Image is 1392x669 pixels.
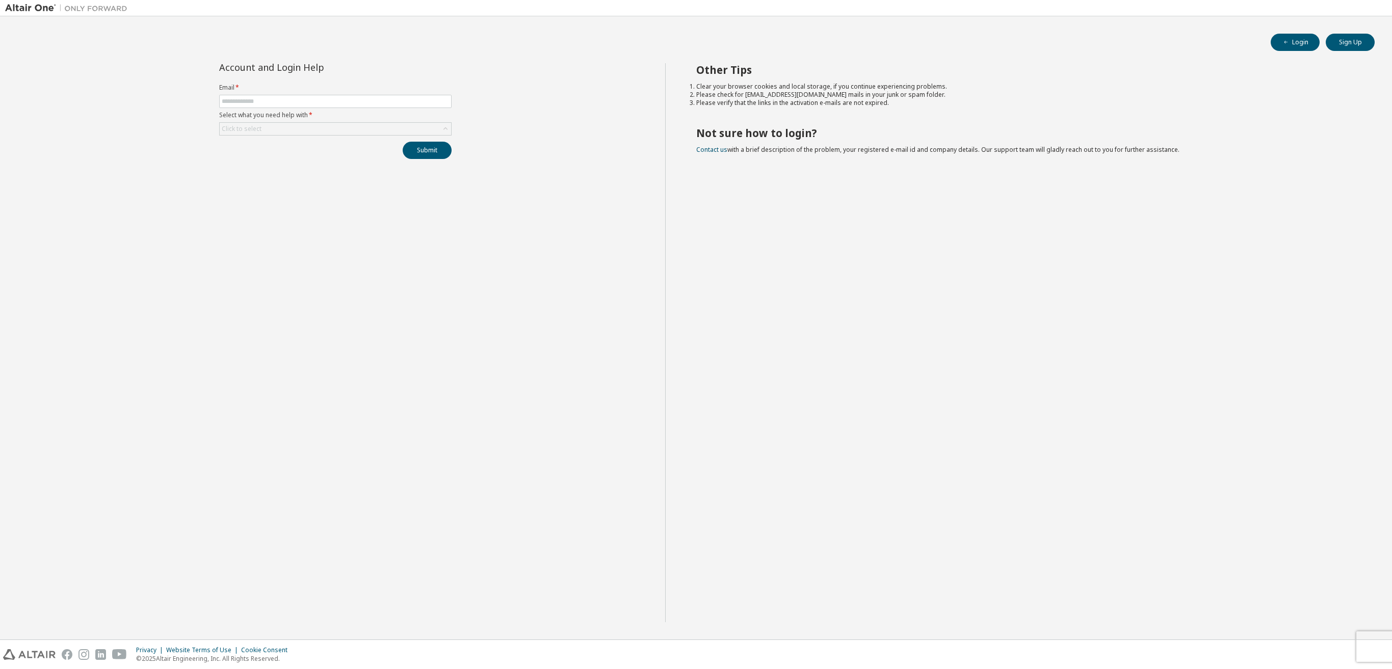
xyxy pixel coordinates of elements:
img: youtube.svg [112,649,127,660]
li: Please verify that the links in the activation e-mails are not expired. [696,99,1356,107]
h2: Other Tips [696,63,1356,76]
img: instagram.svg [78,649,89,660]
label: Email [219,84,452,92]
img: altair_logo.svg [3,649,56,660]
img: facebook.svg [62,649,72,660]
label: Select what you need help with [219,111,452,119]
div: Cookie Consent [241,646,294,654]
p: © 2025 Altair Engineering, Inc. All Rights Reserved. [136,654,294,663]
h2: Not sure how to login? [696,126,1356,140]
div: Privacy [136,646,166,654]
li: Please check for [EMAIL_ADDRESS][DOMAIN_NAME] mails in your junk or spam folder. [696,91,1356,99]
li: Clear your browser cookies and local storage, if you continue experiencing problems. [696,83,1356,91]
button: Login [1271,34,1320,51]
img: Altair One [5,3,133,13]
div: Website Terms of Use [166,646,241,654]
img: linkedin.svg [95,649,106,660]
div: Click to select [222,125,261,133]
a: Contact us [696,145,727,154]
div: Click to select [220,123,451,135]
button: Sign Up [1326,34,1375,51]
div: Account and Login Help [219,63,405,71]
button: Submit [403,142,452,159]
span: with a brief description of the problem, your registered e-mail id and company details. Our suppo... [696,145,1179,154]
